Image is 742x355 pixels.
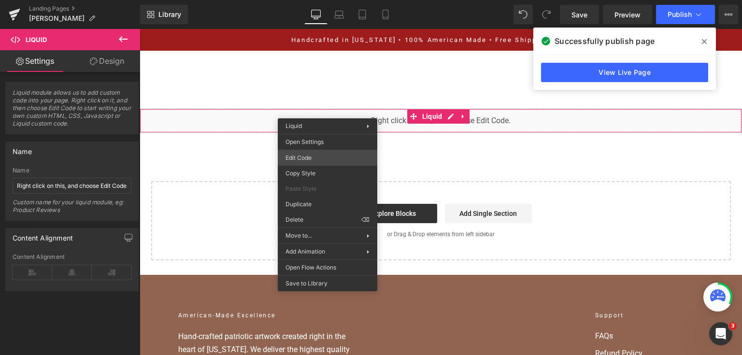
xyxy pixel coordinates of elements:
a: New Library [140,5,188,24]
span: Save [571,10,587,20]
h2: American-Made Excellence [39,282,222,292]
span: Edit Code [285,154,370,162]
span: Liquid [280,80,305,95]
a: Refund Policy [456,319,564,330]
div: Custom name for your liquid module, eg: Product Reviews [13,199,131,220]
a: Desktop [304,5,328,24]
span: Successfully publish page [555,35,655,47]
h2: Support [456,282,564,292]
span: Publish [668,11,692,18]
span: ⌫ [361,215,370,224]
p: or Drag & Drop elements from left sidebar [27,202,576,209]
span: Save to Library [285,279,370,288]
button: More [719,5,738,24]
span: [PERSON_NAME] [29,14,85,22]
span: Move to... [285,231,367,240]
a: Laptop [328,5,351,24]
a: FAQs [456,301,564,313]
div: Content Alignment [13,254,131,260]
p: Hand-crafted patriotic artwork created right in the heart of [US_STATE]. We deliver the highest q... [39,301,222,340]
a: Landing Pages [29,5,140,13]
button: Undo [514,5,533,24]
span: 3 [729,322,737,330]
a: Tablet [351,5,374,24]
span: Add Animation [285,247,367,256]
span: Liquid [26,36,47,43]
span: Open Settings [285,138,370,146]
a: Design [72,50,142,72]
span: Liquid module allows us to add custom code into your page. Right click on it, and then choose Edi... [13,89,131,134]
div: Name [13,167,131,174]
span: Preview [614,10,641,20]
a: Expand / Collapse [318,80,330,95]
span: Copy Style [285,169,370,178]
button: Publish [656,5,715,24]
div: Content Alignment [13,228,73,242]
a: Mobile [374,5,397,24]
span: Open Flow Actions [285,263,370,272]
a: Explore Blocks [211,175,298,194]
a: View Live Page [541,63,708,82]
span: Library [158,10,181,19]
span: Paste Style [285,185,370,193]
span: Delete [285,215,361,224]
a: Handcrafted in [US_STATE] • 100% American Made • Free Shipping Over $100 [152,7,451,14]
iframe: Intercom live chat [709,322,732,345]
span: Liquid [285,122,302,129]
button: Redo [537,5,556,24]
a: Preview [603,5,652,24]
a: Add Single Section [305,175,392,194]
span: Duplicate [285,200,370,209]
div: Name [13,142,32,156]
